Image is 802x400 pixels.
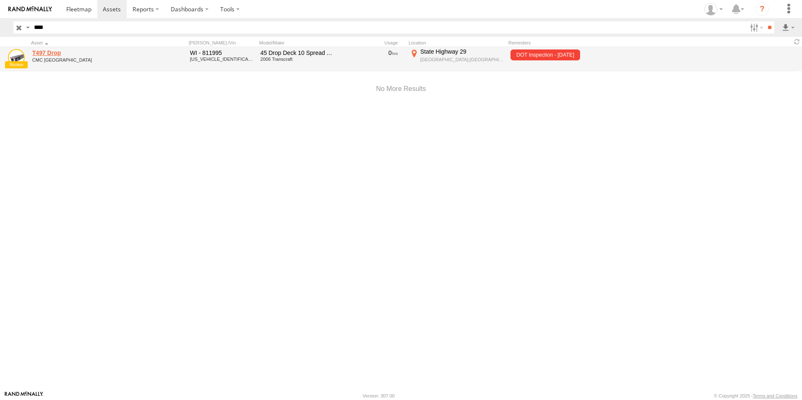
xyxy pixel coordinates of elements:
[510,49,580,60] span: DOT Inspection - 09/01/2025
[8,49,25,66] a: View Asset Details
[259,40,335,46] div: Model/Make
[363,393,395,398] div: Version: 307.00
[338,40,405,46] div: Usage
[755,3,769,16] i: ?
[508,40,643,46] div: Reminders
[190,49,255,57] div: WI - 811995
[747,21,765,34] label: Search Filter Options
[409,40,505,46] div: Location
[339,49,398,57] div: 0
[260,49,333,57] div: 45 Drop Deck 10 Spread Axle Trailer
[701,3,726,16] div: Jay Hammerstrom
[260,57,333,62] div: 2006 Transcraft
[32,57,147,62] div: undefined
[5,392,43,400] a: Visit our Website
[409,48,505,70] label: Click to View Current Location
[714,393,797,398] div: © Copyright 2025 -
[781,21,795,34] label: Export results as...
[420,48,504,55] div: State Highway 29
[31,40,148,46] div: Click to Sort
[8,6,52,12] img: rand-logo.svg
[32,49,147,57] a: T497 Drop
[792,38,802,46] span: Refresh
[753,393,797,398] a: Terms and Conditions
[190,57,255,62] div: 1TTE4820661079896
[24,21,31,34] label: Search Query
[189,40,256,46] div: [PERSON_NAME]./Vin
[420,57,504,62] div: [GEOGRAPHIC_DATA],[GEOGRAPHIC_DATA]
